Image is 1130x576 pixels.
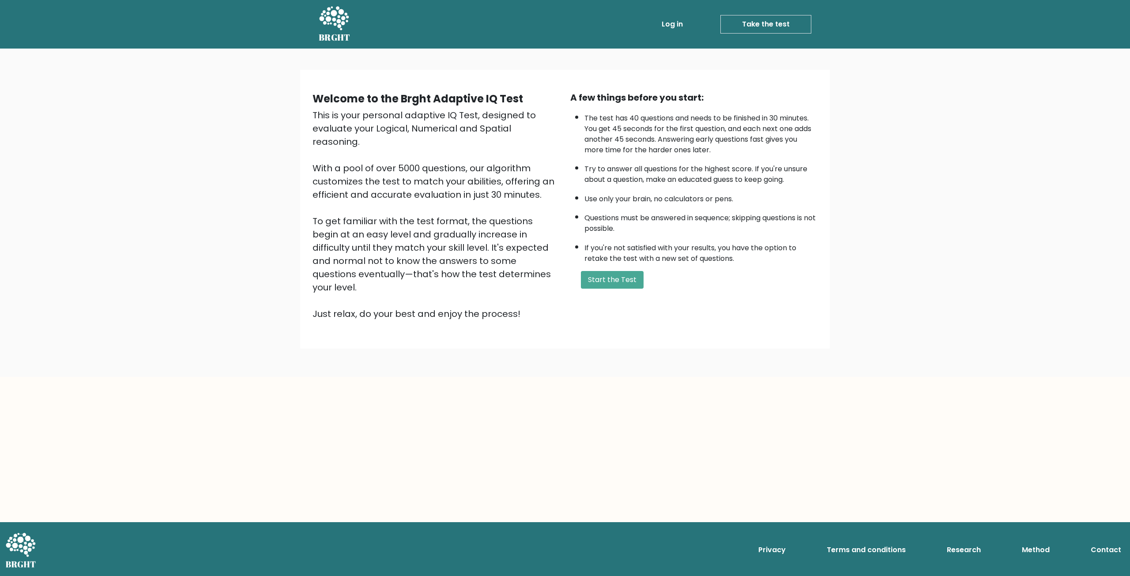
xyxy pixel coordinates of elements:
[313,109,560,320] div: This is your personal adaptive IQ Test, designed to evaluate your Logical, Numerical and Spatial ...
[823,541,909,559] a: Terms and conditions
[581,271,644,289] button: Start the Test
[584,189,817,204] li: Use only your brain, no calculators or pens.
[1018,541,1053,559] a: Method
[1087,541,1125,559] a: Contact
[755,541,789,559] a: Privacy
[584,238,817,264] li: If you're not satisfied with your results, you have the option to retake the test with a new set ...
[570,91,817,104] div: A few things before you start:
[943,541,984,559] a: Research
[319,32,350,43] h5: BRGHT
[720,15,811,34] a: Take the test
[658,15,686,33] a: Log in
[584,159,817,185] li: Try to answer all questions for the highest score. If you're unsure about a question, make an edu...
[584,109,817,155] li: The test has 40 questions and needs to be finished in 30 minutes. You get 45 seconds for the firs...
[313,91,523,106] b: Welcome to the Brght Adaptive IQ Test
[584,208,817,234] li: Questions must be answered in sequence; skipping questions is not possible.
[319,4,350,45] a: BRGHT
